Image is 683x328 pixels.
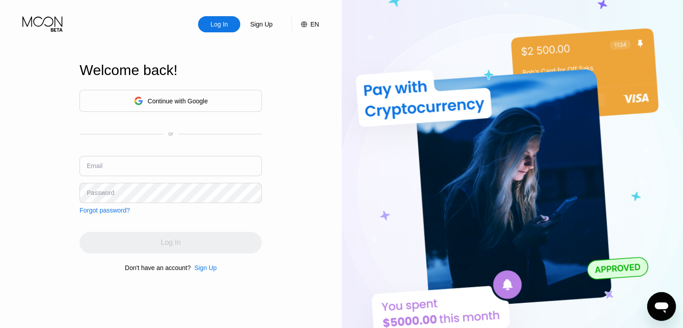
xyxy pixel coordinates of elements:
div: Log In [198,16,240,32]
div: Forgot password? [79,207,130,214]
iframe: Кнопка запуска окна обмена сообщениями [647,292,676,321]
div: Sign Up [240,16,282,32]
div: Sign Up [191,264,217,271]
div: Continue with Google [148,98,208,105]
div: Email [87,162,102,169]
div: Password [87,189,114,196]
div: Don't have an account? [125,264,191,271]
div: Sign Up [194,264,217,271]
div: EN [310,21,319,28]
div: EN [291,16,319,32]
div: Sign Up [249,20,273,29]
div: or [168,131,173,137]
div: Continue with Google [79,90,262,112]
div: Log In [210,20,229,29]
div: Welcome back! [79,62,262,79]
